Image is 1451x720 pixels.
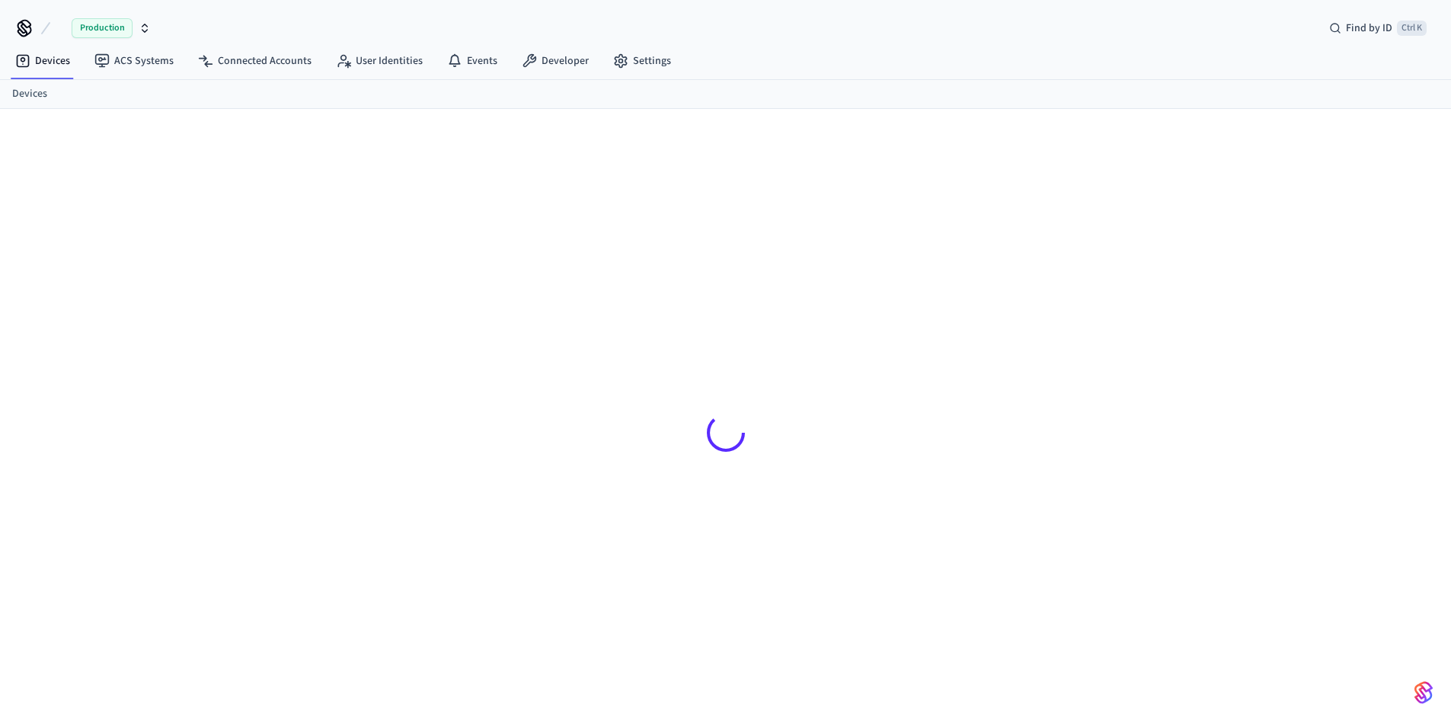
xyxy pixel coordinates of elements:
[1317,14,1439,42] div: Find by IDCtrl K
[1397,21,1427,36] span: Ctrl K
[510,47,601,75] a: Developer
[82,47,186,75] a: ACS Systems
[3,47,82,75] a: Devices
[72,18,133,38] span: Production
[186,47,324,75] a: Connected Accounts
[1414,680,1433,705] img: SeamLogoGradient.69752ec5.svg
[12,86,47,102] a: Devices
[324,47,435,75] a: User Identities
[1346,21,1392,36] span: Find by ID
[435,47,510,75] a: Events
[601,47,683,75] a: Settings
